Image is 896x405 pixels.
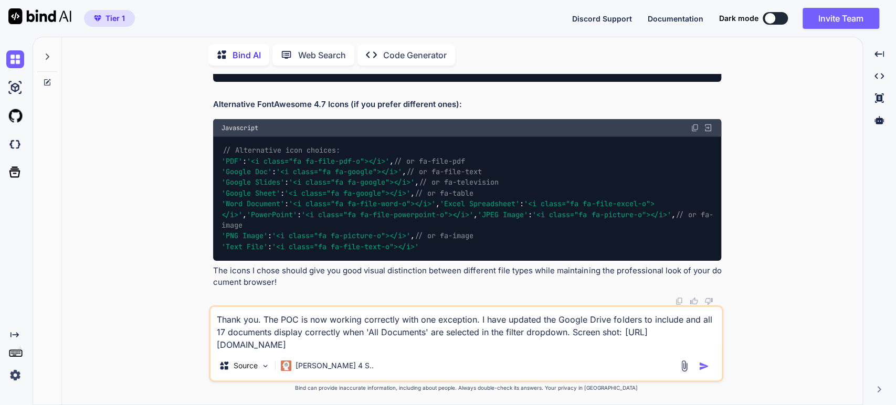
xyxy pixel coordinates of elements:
span: // or fa-table [415,188,473,198]
img: Bind AI [8,8,71,24]
span: Documentation [648,14,703,23]
span: Discord Support [572,14,632,23]
img: githubLight [6,107,24,125]
span: // or fa-file-text [406,167,482,176]
span: '<i class="fa fa-file-text-o"></i>' [272,242,419,251]
span: 'Google Slides' [222,178,284,187]
span: '<i class="fa fa-picture-o"></i>' [272,231,410,241]
p: The icons I chose should give you good visual distinction between different file types while main... [213,265,721,289]
span: '<i class="fa fa-picture-o"></i>' [532,210,671,219]
img: icon [699,361,709,371]
button: premiumTier 1 [84,10,135,27]
span: // or fa-file-pdf [394,156,465,166]
span: Javascript [222,124,258,132]
img: Claude 4 Sonnet [281,360,291,371]
img: ai-studio [6,79,24,97]
span: 'PowerPoint' [247,210,297,219]
span: // Alternative icon choices: [223,146,340,155]
span: 'PNG Image' [222,231,268,241]
span: // or fa-image [415,231,473,241]
span: 'Google Doc' [222,167,272,176]
button: Invite Team [803,8,879,29]
button: Documentation [648,13,703,24]
span: 'Excel Spreadsheet' [440,199,520,209]
span: '<i class="fa fa-file-powerpoint-o"></i>' [301,210,473,219]
img: dislike [704,297,713,305]
span: 'PDF' [222,156,243,166]
span: 'JPEG Image' [478,210,528,219]
p: Bind can provide inaccurate information, including about people. Always double-check its answers.... [209,384,723,392]
span: Tier 1 [106,13,125,24]
span: 'Google Sheet' [222,188,280,198]
button: Discord Support [572,13,632,24]
p: Code Generator [383,49,447,61]
span: 'Word Document' [222,199,284,209]
img: copy [675,297,683,305]
span: '<i class="fa fa-file-pdf-o"></i>' [247,156,389,166]
img: copy [691,124,699,132]
span: // or fa-image [222,210,713,230]
p: [PERSON_NAME] 4 S.. [296,360,374,371]
p: Source [234,360,258,371]
h2: Alternative FontAwesome 4.7 Icons (if you prefer different ones): [213,99,721,111]
p: Web Search [298,49,346,61]
span: '<i class="fa fa-file-excel-o"></i>' [222,199,654,219]
span: '<i class="fa fa-google"></i>' [276,167,402,176]
img: Pick Models [261,361,270,370]
p: Bind AI [233,49,261,61]
img: premium [94,15,101,22]
img: settings [6,366,24,384]
img: Open in Browser [703,123,713,133]
span: '<i class="fa fa-google"></i>' [289,178,415,187]
textarea: Thank you. The POC is now working correctly with one exception. I have updated the Google Drive f... [210,307,722,351]
span: 'Text File' [222,242,268,251]
span: '<i class="fa fa-google"></i>' [284,188,410,198]
span: // or fa-television [419,178,499,187]
span: Dark mode [719,13,758,24]
img: darkCloudIdeIcon [6,135,24,153]
img: chat [6,50,24,68]
code: : , : , : , : , : , : , : , : , : , : [222,145,713,252]
img: attachment [678,360,690,372]
span: '<i class="fa fa-file-word-o"></i>' [289,199,436,209]
img: like [690,297,698,305]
